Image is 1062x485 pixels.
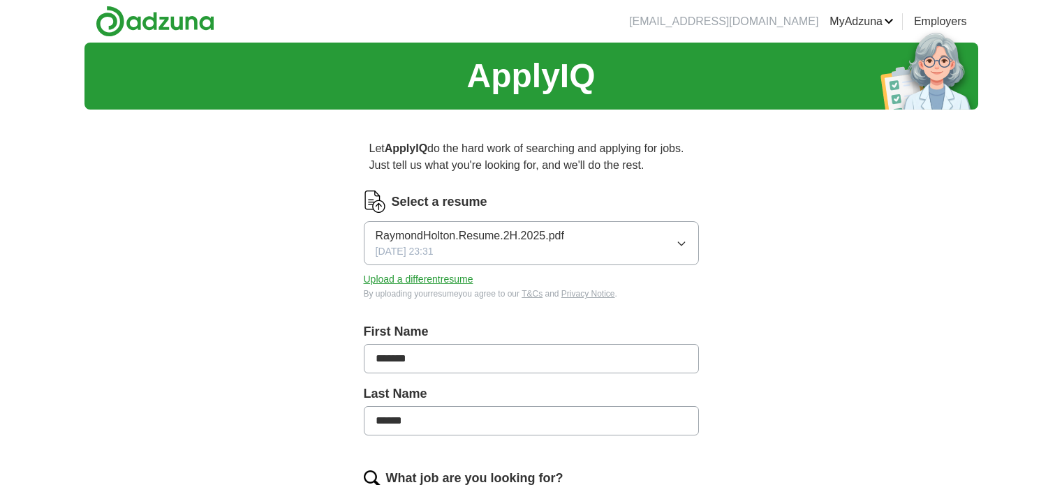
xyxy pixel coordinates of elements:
span: RaymondHolton.Resume.2H.2025.pdf [376,227,564,244]
a: Employers [914,13,967,30]
h1: ApplyIQ [466,51,595,101]
li: [EMAIL_ADDRESS][DOMAIN_NAME] [629,13,818,30]
a: MyAdzuna [829,13,894,30]
button: RaymondHolton.Resume.2H.2025.pdf[DATE] 23:31 [364,221,699,265]
a: Privacy Notice [561,289,615,299]
p: Let do the hard work of searching and applying for jobs. Just tell us what you're looking for, an... [364,135,699,179]
div: By uploading your resume you agree to our and . [364,288,699,300]
label: Select a resume [392,193,487,211]
label: Last Name [364,385,699,403]
label: First Name [364,322,699,341]
button: Upload a differentresume [364,272,473,287]
span: [DATE] 23:31 [376,244,434,259]
img: Adzuna logo [96,6,214,37]
a: T&Cs [522,289,543,299]
strong: ApplyIQ [385,142,427,154]
img: CV Icon [364,191,386,213]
